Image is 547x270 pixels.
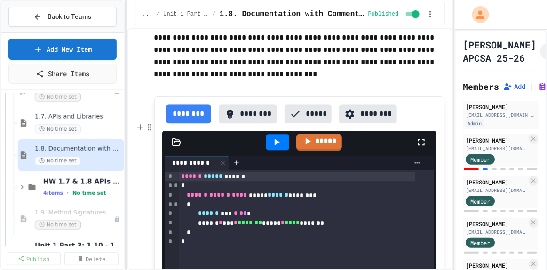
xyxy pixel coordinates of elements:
[463,38,537,64] h1: [PERSON_NAME] APCSA 25-26
[35,93,81,102] span: No time set
[35,145,122,153] span: 1.8. Documentation with Comments and Preconditions
[368,8,421,20] div: Content is published and visible to students
[7,252,61,265] a: Publish
[471,238,491,247] span: Member
[43,177,122,186] span: HW 1.7 & 1.8 APIs & Documentations
[72,191,106,197] span: No time set
[466,220,527,228] div: [PERSON_NAME]
[35,241,122,250] span: Unit 1 Part 3: 1.10 - 1.15
[368,10,399,18] span: Published
[471,197,491,206] span: Member
[8,64,117,84] a: Share Items
[156,10,159,18] span: /
[463,80,499,93] h2: Members
[503,82,526,91] button: Add
[114,216,120,222] div: Unpublished
[67,190,69,197] span: •
[8,7,117,27] button: Back to Teams
[43,191,63,197] span: 4 items
[466,229,527,236] div: [EMAIL_ADDRESS][DOMAIN_NAME]
[35,113,122,121] span: 1.7. APIs and Libraries
[35,157,81,166] span: No time set
[48,12,91,22] span: Back to Teams
[35,125,81,134] span: No time set
[462,4,492,25] div: My Account
[64,252,119,265] a: Delete
[466,136,527,144] div: [PERSON_NAME]
[35,209,114,217] span: 1.9. Method Signatures
[466,103,536,111] div: [PERSON_NAME]
[466,261,527,270] div: [PERSON_NAME]
[143,10,153,18] span: ...
[212,10,215,18] span: /
[466,145,527,152] div: [EMAIL_ADDRESS][DOMAIN_NAME]
[466,178,527,186] div: [PERSON_NAME]
[530,81,534,92] span: |
[8,39,117,60] a: Add New Item
[35,221,81,230] span: No time set
[220,8,365,20] span: 1.8. Documentation with Comments and Preconditions
[466,111,536,119] div: [EMAIL_ADDRESS][DOMAIN_NAME]
[163,10,208,18] span: Unit 1 Part 2: 1.5 - 1.9
[471,155,491,164] span: Member
[466,119,484,127] div: Admin
[466,187,527,194] div: [EMAIL_ADDRESS][DOMAIN_NAME]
